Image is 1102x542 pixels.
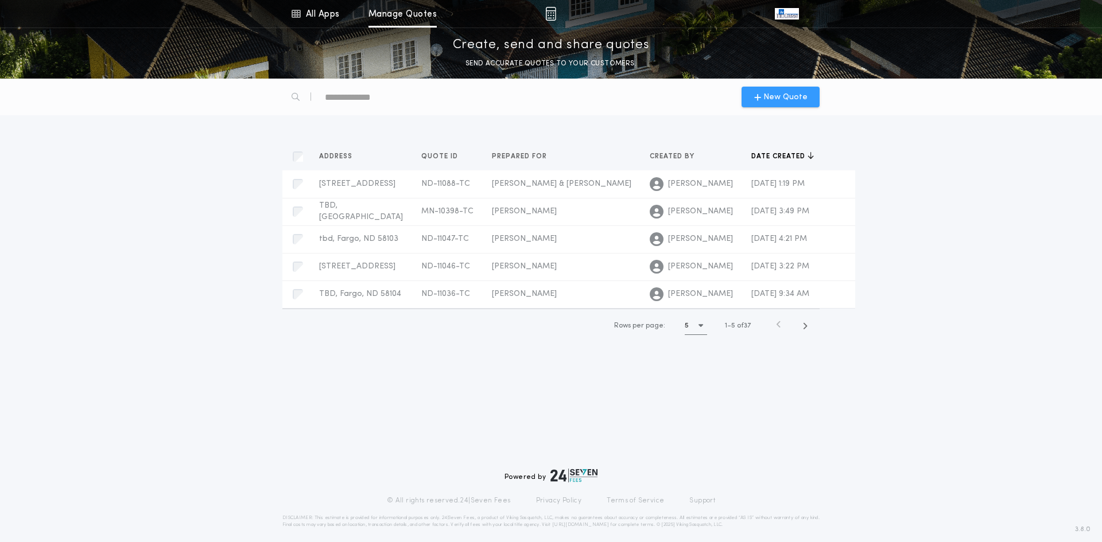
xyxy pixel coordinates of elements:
[536,496,582,505] a: Privacy Policy
[421,262,470,271] span: ND-11046-TC
[545,7,556,21] img: img
[492,290,557,298] span: [PERSON_NAME]
[685,320,689,332] h1: 5
[552,522,609,527] a: [URL][DOMAIN_NAME]
[668,206,733,217] span: [PERSON_NAME]
[751,152,808,161] span: Date created
[751,262,809,271] span: [DATE] 3:22 PM
[492,207,557,216] span: [PERSON_NAME]
[650,151,703,162] button: Created by
[751,207,809,216] span: [DATE] 3:49 PM
[421,151,467,162] button: Quote ID
[607,496,664,505] a: Terms of Service
[421,152,460,161] span: Quote ID
[668,233,733,245] span: [PERSON_NAME]
[453,36,650,54] p: Create, send and share quotes
[550,469,597,482] img: logo
[421,290,470,298] span: ND-11036-TC
[421,235,469,243] span: ND-11047-TC
[319,290,401,298] span: TBD, Fargo, ND 58104
[689,496,715,505] a: Support
[319,151,361,162] button: Address
[319,262,395,271] span: [STREET_ADDRESS]
[751,290,809,298] span: [DATE] 9:34 AM
[387,496,511,505] p: © All rights reserved. 24|Seven Fees
[668,261,733,272] span: [PERSON_NAME]
[775,8,799,20] img: vs-icon
[751,235,807,243] span: [DATE] 4:21 PM
[763,91,808,103] span: New Quote
[492,262,557,271] span: [PERSON_NAME]
[319,152,355,161] span: Address
[1075,524,1091,535] span: 3.8.0
[319,201,403,221] span: TBD, [GEOGRAPHIC_DATA]
[737,321,751,331] span: of 37
[319,235,398,243] span: tbd, Fargo, ND 58103
[731,322,735,329] span: 5
[614,322,665,329] span: Rows per page:
[465,58,637,69] p: SEND ACCURATE QUOTES TO YOUR CUSTOMERS.
[685,317,707,335] button: 5
[492,152,549,161] span: Prepared for
[650,152,697,161] span: Created by
[751,151,814,162] button: Date created
[668,288,733,300] span: [PERSON_NAME]
[492,180,631,188] span: [PERSON_NAME] & [PERSON_NAME]
[751,180,805,188] span: [DATE] 1:19 PM
[421,180,470,188] span: ND-11088-TC
[668,178,733,190] span: [PERSON_NAME]
[319,180,395,188] span: [STREET_ADDRESS]
[505,469,597,482] div: Powered by
[282,514,820,528] p: DISCLAIMER: This estimate is provided for informational purposes only. 24|Seven Fees, a product o...
[725,322,727,329] span: 1
[742,87,820,107] button: New Quote
[492,235,557,243] span: [PERSON_NAME]
[421,207,474,216] span: MN-10398-TC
